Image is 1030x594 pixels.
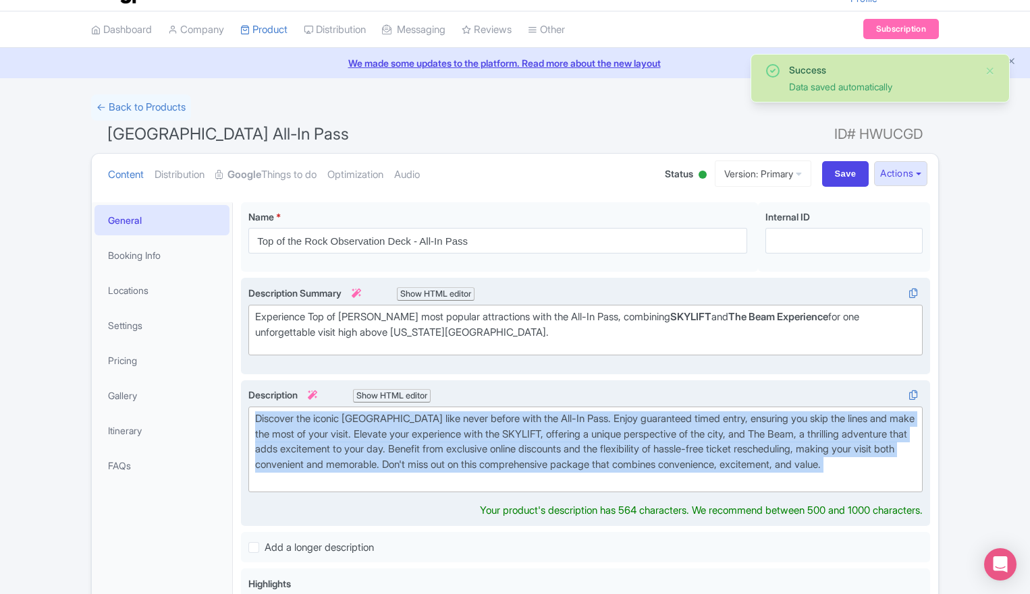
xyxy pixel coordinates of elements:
[248,287,363,299] span: Description Summary
[665,167,693,181] span: Status
[715,160,811,187] a: Version: Primary
[215,154,317,196] a: GoogleThings to do
[353,389,431,403] div: Show HTML editor
[94,275,229,305] a: Locations
[94,415,229,446] a: Itinerary
[94,450,229,481] a: FAQs
[94,380,229,411] a: Gallery
[480,503,923,518] div: Your product's description has 564 characters. We recommend between 500 and 1000 characters.
[108,154,144,196] a: Content
[91,11,152,49] a: Dashboard
[834,121,923,148] span: ID# HWUCGD
[94,310,229,340] a: Settings
[8,56,1022,70] a: We made some updates to the platform. Read more about the new layout
[765,211,810,222] span: Internal ID
[789,63,974,77] div: Success
[985,63,996,79] button: Close
[94,240,229,270] a: Booking Info
[265,541,374,554] span: Add a longer description
[670,310,711,323] strong: SKYLIFT
[248,578,291,589] span: Highlights
[462,11,512,49] a: Reviews
[397,287,475,301] div: Show HTML editor
[984,548,1017,581] div: Open Intercom Messenger
[382,11,445,49] a: Messaging
[789,80,974,94] div: Data saved automatically
[248,211,274,222] span: Name
[728,310,828,323] strong: The Beam Experience
[255,411,916,487] div: Discover the iconic [GEOGRAPHIC_DATA] like never before with the All-In Pass. Enjoy guaranteed ti...
[696,165,709,186] div: Active
[91,94,191,121] a: ← Back to Products
[863,19,939,39] a: Subscription
[94,345,229,376] a: Pricing
[327,154,383,196] a: Optimization
[240,11,288,49] a: Product
[107,124,349,144] span: [GEOGRAPHIC_DATA] All-In Pass
[304,11,366,49] a: Distribution
[248,389,319,400] span: Description
[874,161,927,186] button: Actions
[822,161,869,187] input: Save
[227,167,261,183] strong: Google
[394,154,420,196] a: Audio
[528,11,565,49] a: Other
[255,309,916,340] div: Experience Top of [PERSON_NAME] most popular attractions with the All-In Pass, combining and for ...
[155,154,205,196] a: Distribution
[168,11,224,49] a: Company
[1006,55,1017,70] button: Close announcement
[94,205,229,235] a: General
